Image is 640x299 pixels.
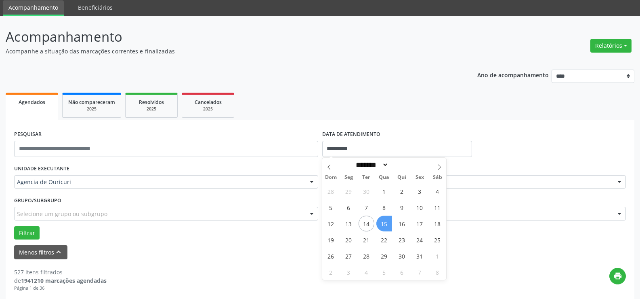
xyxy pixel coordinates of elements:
p: Acompanhamento [6,27,446,47]
div: de [14,276,107,285]
span: Novembro 5, 2025 [376,264,392,280]
div: 2025 [131,106,172,112]
button: Filtrar [14,226,40,240]
span: Outubro 15, 2025 [376,216,392,231]
span: Ter [357,175,375,180]
select: Month [353,161,389,169]
input: Year [388,161,415,169]
button: Menos filtroskeyboard_arrow_up [14,245,67,259]
span: Não compareceram [68,99,115,106]
span: Dom [322,175,340,180]
span: Outubro 9, 2025 [394,199,410,215]
span: Outubro 2, 2025 [394,183,410,199]
span: Setembro 30, 2025 [359,183,374,199]
span: Outubro 28, 2025 [359,248,374,264]
span: Selecione um grupo ou subgrupo [17,210,107,218]
span: Outubro 13, 2025 [341,216,357,231]
span: Novembro 8, 2025 [430,264,445,280]
span: Outubro 10, 2025 [412,199,428,215]
span: Outubro 4, 2025 [430,183,445,199]
span: Outubro 8, 2025 [376,199,392,215]
span: Outubro 3, 2025 [412,183,428,199]
span: Novembro 6, 2025 [394,264,410,280]
span: Outubro 29, 2025 [376,248,392,264]
label: UNIDADE EXECUTANTE [14,163,69,175]
div: Página 1 de 36 [14,285,107,292]
span: Seg [340,175,357,180]
button: Relatórios [590,39,632,53]
span: Resolvidos [139,99,164,106]
span: Setembro 28, 2025 [323,183,339,199]
span: Qui [393,175,411,180]
span: Outubro 25, 2025 [430,232,445,248]
span: Outubro 31, 2025 [412,248,428,264]
span: Outubro 20, 2025 [341,232,357,248]
span: Outubro 5, 2025 [323,199,339,215]
span: Outubro 26, 2025 [323,248,339,264]
p: Ano de acompanhamento [477,70,549,80]
div: 2025 [188,106,228,112]
a: Acompanhamento [3,0,64,16]
span: Outubro 1, 2025 [376,183,392,199]
span: Qua [375,175,393,180]
div: 2025 [68,106,115,112]
span: Sex [411,175,428,180]
span: Novembro 7, 2025 [412,264,428,280]
i: keyboard_arrow_up [54,248,63,257]
span: Outubro 11, 2025 [430,199,445,215]
i: print [613,271,622,280]
span: Outubro 21, 2025 [359,232,374,248]
span: Outubro 16, 2025 [394,216,410,231]
span: Cancelados [195,99,222,106]
span: Outubro 6, 2025 [341,199,357,215]
span: Outubro 27, 2025 [341,248,357,264]
span: Novembro 4, 2025 [359,264,374,280]
span: Sáb [428,175,446,180]
span: Setembro 29, 2025 [341,183,357,199]
span: [PERSON_NAME] [325,178,610,186]
span: Novembro 1, 2025 [430,248,445,264]
button: print [609,268,626,284]
span: Novembro 3, 2025 [341,264,357,280]
label: Grupo/Subgrupo [14,194,61,207]
span: Outubro 19, 2025 [323,232,339,248]
span: Outubro 22, 2025 [376,232,392,248]
span: Outubro 12, 2025 [323,216,339,231]
a: Beneficiários [72,0,118,15]
span: Outubro 17, 2025 [412,216,428,231]
span: Outubro 24, 2025 [412,232,428,248]
span: Outubro 18, 2025 [430,216,445,231]
p: Acompanhe a situação das marcações correntes e finalizadas [6,47,446,55]
span: Outubro 14, 2025 [359,216,374,231]
span: Outubro 30, 2025 [394,248,410,264]
label: DATA DE ATENDIMENTO [322,128,380,141]
span: Novembro 2, 2025 [323,264,339,280]
span: Agendados [19,99,45,106]
span: Outubro 7, 2025 [359,199,374,215]
span: Outubro 23, 2025 [394,232,410,248]
span: Agencia de Ouricuri [17,178,302,186]
strong: 1941210 marcações agendadas [21,277,107,284]
div: 527 itens filtrados [14,268,107,276]
label: PESQUISAR [14,128,42,141]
